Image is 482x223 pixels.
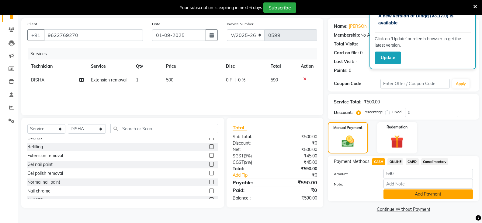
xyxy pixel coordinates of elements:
button: +91 [27,29,44,41]
span: CARD [406,158,419,165]
div: ₹0 [275,186,322,194]
input: Amount [383,169,473,178]
div: ( ) [228,153,275,159]
label: Fixed [392,109,401,115]
label: Date [152,21,160,27]
th: Qty [132,59,162,73]
div: Discount: [228,140,275,146]
div: 0 [349,67,351,74]
div: ₹0 [283,172,322,178]
button: Subscribe [263,2,296,13]
span: Payment Methods [334,158,369,165]
span: 9% [245,160,251,165]
div: Paid: [228,186,275,194]
div: ₹500.00 [275,134,322,140]
input: Enter Offer / Coupon Code [380,79,450,88]
span: 9% [245,153,251,158]
th: Disc [222,59,267,73]
label: Amount: [329,171,379,177]
span: CASH [372,158,385,165]
button: Add Payment [383,189,473,199]
span: 1 [136,77,138,83]
div: - [355,59,357,65]
input: Search or Scan [110,124,218,133]
div: Card on file: [334,50,359,56]
div: ( ) [228,159,275,166]
div: Points: [334,67,348,74]
div: Balance : [228,195,275,201]
th: Price [162,59,222,73]
th: Total [267,59,297,73]
div: Extension removal [27,153,63,159]
label: Manual Payment [333,125,362,131]
div: Sub Total: [228,134,275,140]
div: Name: [334,23,348,30]
div: Nail chrome [27,188,50,194]
th: Action [297,59,317,73]
div: ₹45.00 [275,159,322,166]
div: ₹590.00 [275,195,322,201]
div: Your subscription is expiring in next 6 days [180,5,262,11]
div: Service Total: [334,99,362,105]
th: Technician [27,59,87,73]
span: 590 [271,77,278,83]
div: Total: [228,166,275,172]
div: Gel nail paint [27,161,53,168]
label: Invoice Number [227,21,253,27]
div: No Active Membership [334,32,473,38]
div: Nail Glitter [27,197,48,203]
span: 0 % [238,77,245,83]
button: Update [375,52,401,64]
div: ₹590.00 [275,179,322,186]
div: ₹500.00 [364,99,380,105]
div: Net: [228,146,275,153]
div: Coupon Code [334,81,380,87]
div: Total Visits: [334,41,358,47]
span: 500 [166,77,173,83]
div: Normal nail paint [27,179,60,185]
span: Extension removal [91,77,127,83]
span: CGST [233,160,244,165]
div: Services [28,48,322,59]
input: Search by Name/Mobile/Email/Code [44,29,143,41]
div: Last Visit: [334,59,354,65]
a: Continue Without Payment [329,206,478,213]
span: ONLINE [387,158,403,165]
span: | [234,77,236,83]
div: Membership: [334,32,360,38]
span: SGST [233,153,244,159]
a: [PERSON_NAME] [349,23,383,30]
span: DISHA [31,77,44,83]
label: Client [27,21,37,27]
div: Gel polish removal [27,170,63,177]
img: _cash.svg [338,134,358,149]
span: Total [233,124,247,131]
div: Overlay [27,135,42,141]
label: Redemption [387,124,407,130]
button: Apply [452,79,470,88]
div: Payable: [228,179,275,186]
div: ₹0 [275,140,322,146]
span: 0 F [226,77,232,83]
div: ₹500.00 [275,146,322,153]
img: _gift.svg [387,134,407,150]
div: Discount: [334,110,353,116]
input: Add Note [383,179,473,189]
div: Refilling [27,144,43,150]
th: Service [87,59,132,73]
div: ₹590.00 [275,166,322,172]
label: Note: [329,182,379,187]
p: A new version of Dingg (v3.17.0) is available [378,13,467,26]
div: 0 [360,50,362,56]
a: Add Tip [228,172,283,178]
label: Percentage [363,109,383,115]
p: Click on ‘Update’ or refersh browser to get the latest version. [375,36,471,49]
div: ₹45.00 [275,153,322,159]
span: Complimentary [421,158,449,165]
